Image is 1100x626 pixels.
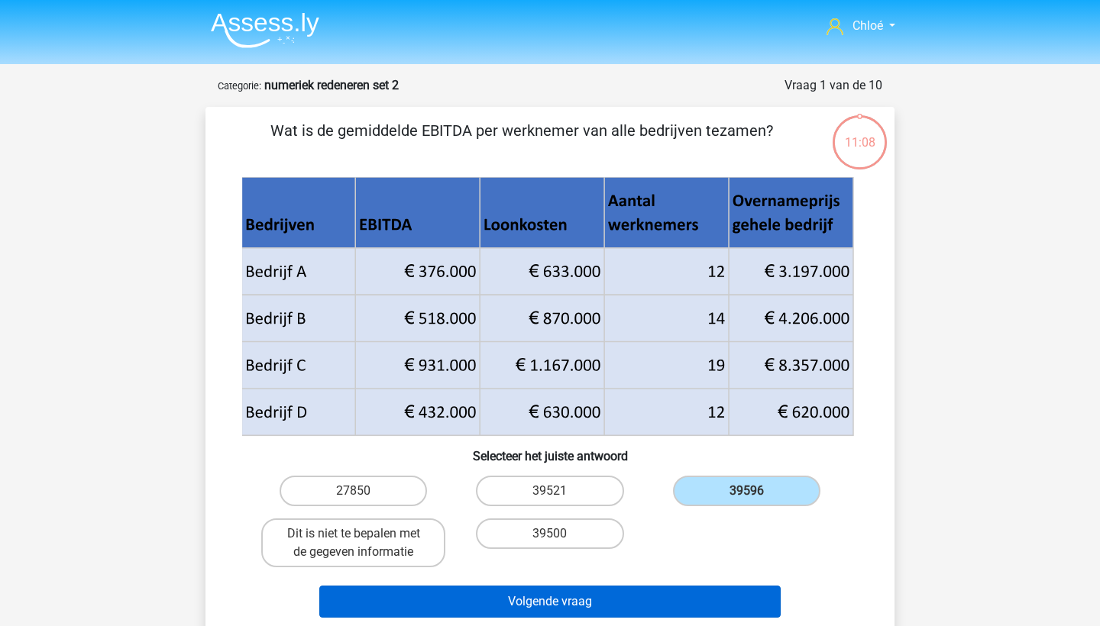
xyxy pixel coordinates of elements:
[230,119,813,165] p: Wat is de gemiddelde EBITDA per werknemer van alle bedrijven tezamen?
[261,518,445,567] label: Dit is niet te bepalen met de gegeven informatie
[785,76,882,95] div: Vraag 1 van de 10
[673,476,820,506] label: 39596
[476,476,623,506] label: 39521
[280,476,427,506] label: 27850
[230,437,870,463] h6: Selecteer het juiste antwoord
[264,78,399,92] strong: numeriek redeneren set 2
[319,586,781,618] button: Volgende vraag
[218,80,261,92] small: Categorie:
[820,17,901,35] a: Chloé
[831,114,888,152] div: 11:08
[211,12,319,48] img: Assessly
[852,18,883,33] span: Chloé
[476,518,623,549] label: 39500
